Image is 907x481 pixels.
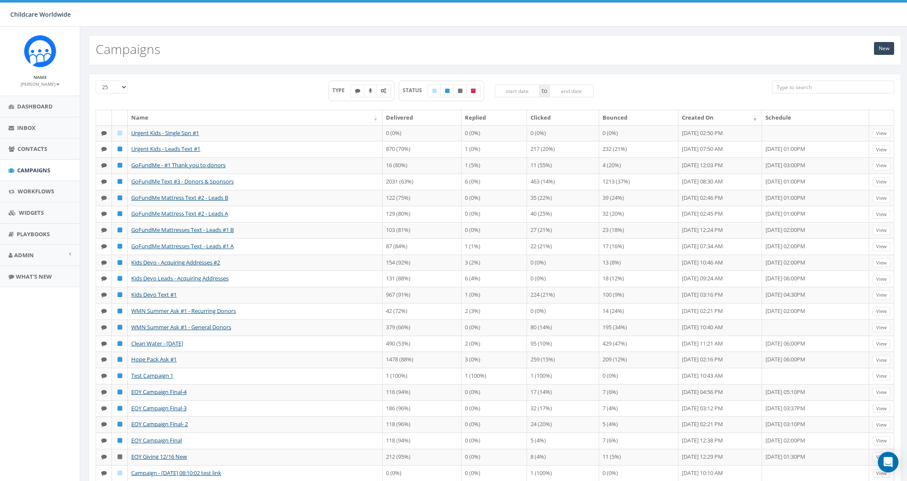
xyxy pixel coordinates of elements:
td: [DATE] 02:00PM [762,222,869,238]
td: 40 (25%) [527,206,599,222]
th: Replied [461,110,527,125]
td: 2 (0%) [461,336,527,352]
td: [DATE] 04:30PM [762,287,869,303]
i: Published [118,244,122,249]
a: View [873,469,890,478]
a: View [873,436,890,445]
td: 7 (6%) [599,433,678,449]
label: Published [440,84,454,97]
td: 490 (53%) [383,336,461,352]
i: Text SMS [355,88,360,93]
td: 2031 (63%) [383,174,461,190]
a: EOY Campaign Final [131,436,182,444]
td: 11 (5%) [599,449,678,465]
i: Text SMS [101,276,107,281]
td: 379 (66%) [383,319,461,336]
td: 0 (0%) [599,125,678,141]
span: Workflows [18,187,54,195]
a: View [873,259,890,268]
i: Published [118,406,122,411]
i: Published [118,195,122,201]
i: Unpublished [458,88,462,93]
i: Published [118,292,122,298]
td: 118 (94%) [383,433,461,449]
i: Published [445,88,449,93]
a: View [873,372,890,381]
th: Name: activate to sort column ascending [128,110,383,125]
i: Published [118,341,122,346]
td: 42 (72%) [383,303,461,319]
td: 118 (96%) [383,416,461,433]
td: 232 (21%) [599,141,678,157]
td: 32 (17%) [527,400,599,417]
i: Text SMS [101,341,107,346]
span: What's New [16,273,52,280]
td: 87 (84%) [383,238,461,255]
i: Text SMS [101,260,107,265]
td: [DATE] 01:30PM [762,449,869,465]
td: 0 (0%) [461,384,527,400]
a: View [873,242,890,251]
a: Kids Devo Leads - Acquiring Addresses [131,274,229,282]
a: View [873,340,890,349]
td: [DATE] 06:00PM [762,336,869,352]
td: 0 (0%) [461,400,527,417]
td: [DATE] 02:45 PM [678,206,762,222]
th: Schedule [762,110,869,125]
td: 429 (47%) [599,336,678,352]
a: WMN Summer Ask #1 - Recurring Donors [131,307,236,315]
td: 3 (0%) [461,352,527,368]
td: 1213 (37%) [599,174,678,190]
td: [DATE] 12:29 PM [678,449,762,465]
i: Text SMS [101,227,107,233]
a: Urgent Kids - Single Spn #1 [131,129,199,137]
h2: Campaigns [96,42,160,56]
td: 224 (21%) [527,287,599,303]
span: Widgets [19,209,44,216]
td: 3 (2%) [461,255,527,271]
td: [DATE] 10:40 AM [678,319,762,336]
i: Published [118,211,122,216]
td: [DATE] 09:24 AM [678,271,762,287]
a: View [873,323,890,332]
i: Text SMS [101,195,107,201]
td: [DATE] 02:46 PM [678,190,762,206]
td: 186 (96%) [383,400,461,417]
td: 154 (92%) [383,255,461,271]
i: Published [118,146,122,152]
td: [DATE] 03:37PM [762,400,869,417]
input: start date [495,84,539,97]
i: Unpublished [118,454,122,460]
label: Archived [466,84,481,97]
td: [DATE] 03:10PM [762,416,869,433]
span: Contacts [18,145,47,153]
i: Published [118,438,122,443]
a: EOY Campaign Final- 2 [131,420,188,428]
i: Draft [432,88,437,93]
i: Published [118,179,122,184]
td: 0 (0%) [461,449,527,465]
a: View [873,226,890,235]
a: View [873,404,890,413]
label: Text SMS [350,84,365,97]
td: [DATE] 07:50 AM [678,141,762,157]
td: 8 (4%) [527,449,599,465]
td: [DATE] 02:21 PM [678,416,762,433]
td: 18 (12%) [599,271,678,287]
td: 14 (24%) [599,303,678,319]
td: 27 (21%) [527,222,599,238]
td: [DATE] 03:12 PM [678,400,762,417]
label: Unpublished [453,84,467,97]
td: [DATE] 01:00PM [762,174,869,190]
i: Text SMS [101,421,107,427]
td: [DATE] 01:00PM [762,141,869,157]
td: [DATE] 02:21 PM [678,303,762,319]
td: 0 (0%) [461,190,527,206]
a: EOY Campaign Final-3 [131,404,187,412]
td: [DATE] 10:46 AM [678,255,762,271]
td: [DATE] 03:00PM [762,157,869,174]
a: Clean Water - [DATE] [131,340,183,347]
td: 209 (12%) [599,352,678,368]
td: [DATE] 03:16 PM [678,287,762,303]
td: 212 (95%) [383,449,461,465]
